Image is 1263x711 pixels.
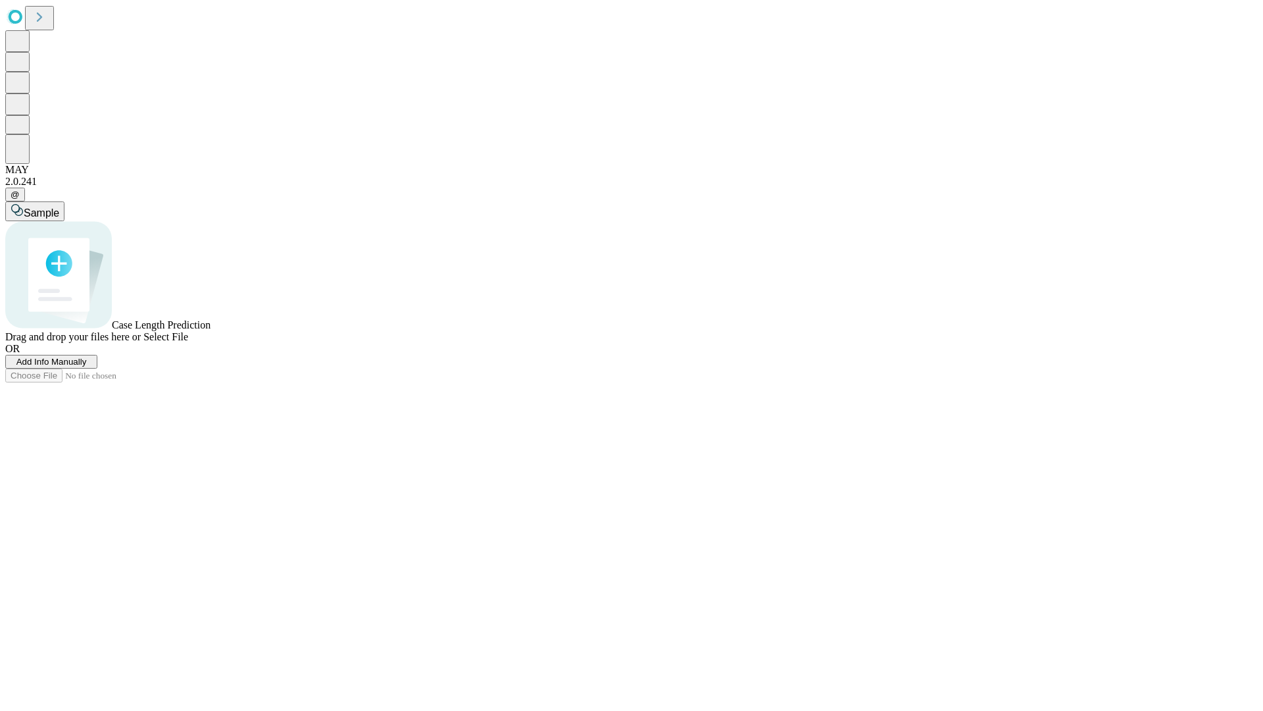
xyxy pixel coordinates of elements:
button: Add Info Manually [5,355,97,369]
span: @ [11,190,20,199]
button: @ [5,188,25,201]
div: MAY [5,164,1258,176]
button: Sample [5,201,64,221]
span: Case Length Prediction [112,319,210,330]
span: Select File [143,331,188,342]
span: Drag and drop your files here or [5,331,141,342]
span: Sample [24,207,59,219]
span: OR [5,343,20,354]
span: Add Info Manually [16,357,87,367]
div: 2.0.241 [5,176,1258,188]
